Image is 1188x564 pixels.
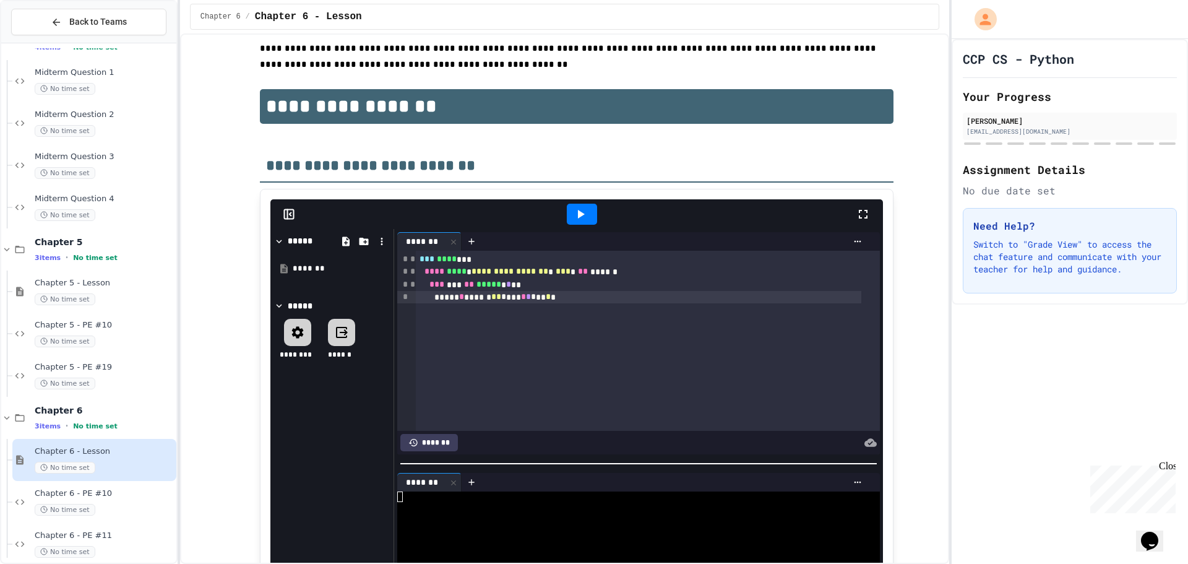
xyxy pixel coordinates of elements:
button: Back to Teams [11,9,166,35]
h1: CCP CS - Python [963,50,1074,67]
span: No time set [73,254,118,262]
span: No time set [35,504,95,516]
span: No time set [35,125,95,137]
span: No time set [35,378,95,389]
span: Chapter 5 [35,236,174,248]
span: No time set [35,209,95,221]
span: 3 items [35,422,61,430]
span: Chapter 6 [35,405,174,416]
span: Chapter 6 - Lesson [35,446,174,457]
span: Back to Teams [69,15,127,28]
span: Chapter 6 [200,12,241,22]
span: No time set [35,462,95,474]
iframe: chat widget [1136,514,1176,552]
span: No time set [35,167,95,179]
div: [PERSON_NAME] [966,115,1173,126]
span: Chapter 5 - PE #19 [35,362,174,373]
span: Midterm Question 2 [35,110,174,120]
div: Chat with us now!Close [5,5,85,79]
span: No time set [35,336,95,347]
div: [EMAIL_ADDRESS][DOMAIN_NAME] [966,127,1173,136]
h3: Need Help? [973,219,1166,233]
iframe: chat widget [1085,461,1176,513]
span: Chapter 5 - Lesson [35,278,174,289]
span: / [246,12,250,22]
span: • [66,421,68,431]
span: No time set [73,422,118,430]
span: No time set [35,83,95,95]
span: No time set [35,546,95,558]
span: Midterm Question 4 [35,194,174,204]
p: Switch to "Grade View" to access the chat feature and communicate with your teacher for help and ... [973,238,1166,275]
span: Chapter 6 - PE #11 [35,531,174,541]
span: 3 items [35,254,61,262]
span: Midterm Question 3 [35,152,174,162]
span: Chapter 6 - Lesson [255,9,362,24]
div: No due date set [963,183,1177,198]
span: Chapter 6 - PE #10 [35,488,174,499]
div: My Account [962,5,1000,33]
h2: Assignment Details [963,161,1177,178]
h2: Your Progress [963,88,1177,105]
span: No time set [35,293,95,305]
span: Chapter 5 - PE #10 [35,320,174,331]
span: Midterm Question 1 [35,67,174,78]
span: • [66,253,68,262]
